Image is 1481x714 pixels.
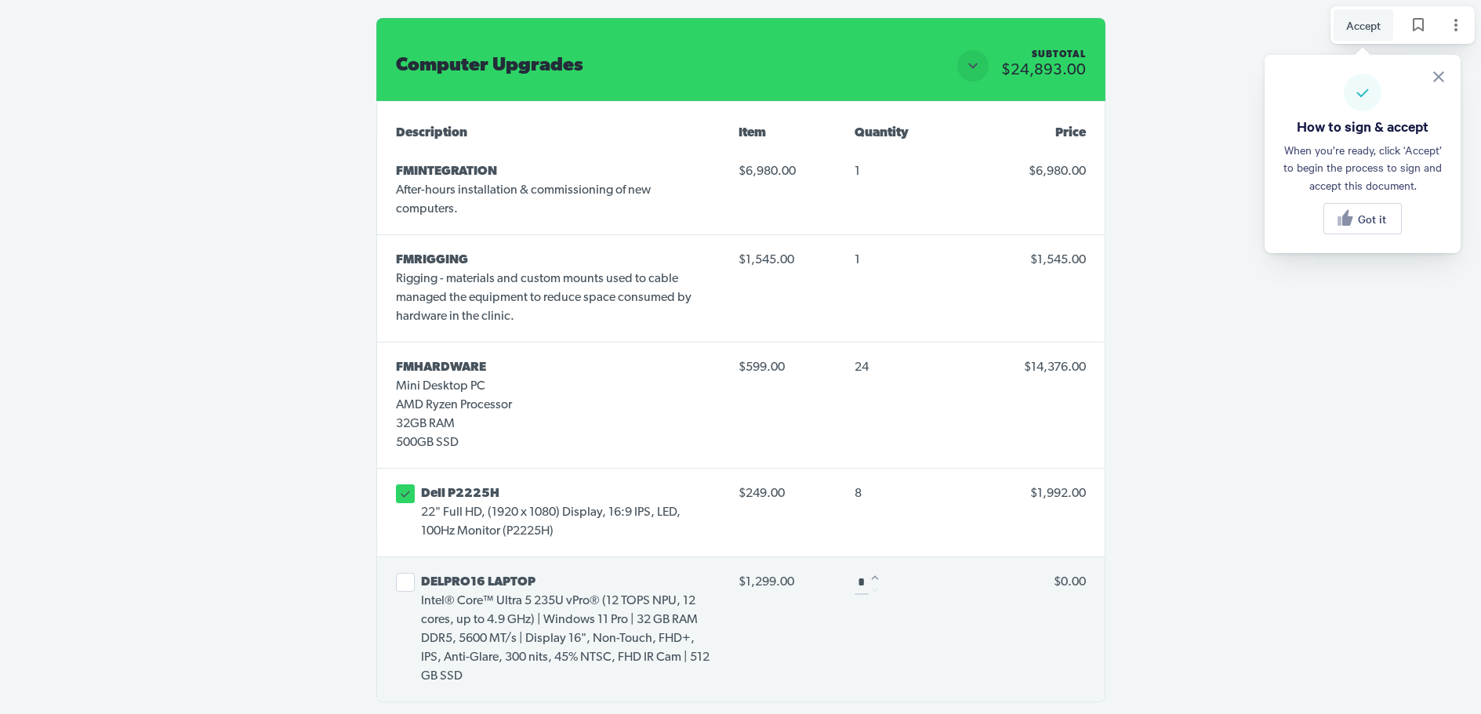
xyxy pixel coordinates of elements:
p: 500GB SSD [396,433,512,452]
span: Accept [1346,16,1381,34]
span: When you’re ready, click ‘Accept’ to begin the process to sign and accept this document. [1283,141,1442,194]
span: Description [396,127,467,140]
span: 24 [855,361,869,374]
p: 22" Full HD, (1920 x 1080) Display, 16:9 IPS, LED, 100Hz Monitor (P2225H) [421,503,713,541]
button: Increase [869,572,880,583]
span: Computer Upgrades [396,56,583,75]
button: Got it [1323,203,1402,234]
span: 1 [855,165,860,178]
button: Accept [1334,9,1393,41]
span: Dell P2225H [421,487,499,500]
span: DELPRO16 LAPTOP [421,576,535,589]
button: Page options [1440,9,1472,41]
span: $599.00 [739,355,829,380]
h5: How to sign & accept [1297,118,1428,135]
span: 8 [855,487,862,500]
span: FMRIGGING [396,254,468,266]
span: $1,545.00 [739,248,829,273]
span: 1 [855,254,860,266]
p: 32GB RAM [396,415,512,433]
span: Item [739,127,766,140]
span: FMINTEGRATION [396,165,497,178]
p: After-hours installation & commissioning of new computers. [396,162,713,219]
p: Mini Desktop PC AMD Ryzen Processor [396,377,512,415]
div: Subtotal [1032,50,1086,60]
span: $14,376.00 [1024,361,1086,374]
p: Rigging - materials and custom mounts used to cable managed the equipment to reduce space consume... [396,251,713,326]
span: $1,299.00 [739,570,829,595]
span: $6,980.00 [1029,165,1086,178]
span: $249.00 [739,481,829,506]
span: $1,992.00 [1030,487,1086,500]
button: Close section [957,50,989,82]
span: Quantity [855,127,909,140]
span: Price [1055,127,1086,140]
span: $6,980.00 [739,159,829,184]
span: FMHARDWARE [396,361,486,374]
span: $0.00 [1054,576,1086,589]
p: Intel® Core™ Ultra 5 235U vPro® (12 TOPS NPU, 12 cores, up to 4.9 GHz) | Windows 11 Pro | 32 GB R... [421,573,713,686]
span: $24,893.00 [1001,63,1086,78]
span: Got it [1358,212,1386,225]
span: $1,545.00 [1030,254,1086,266]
